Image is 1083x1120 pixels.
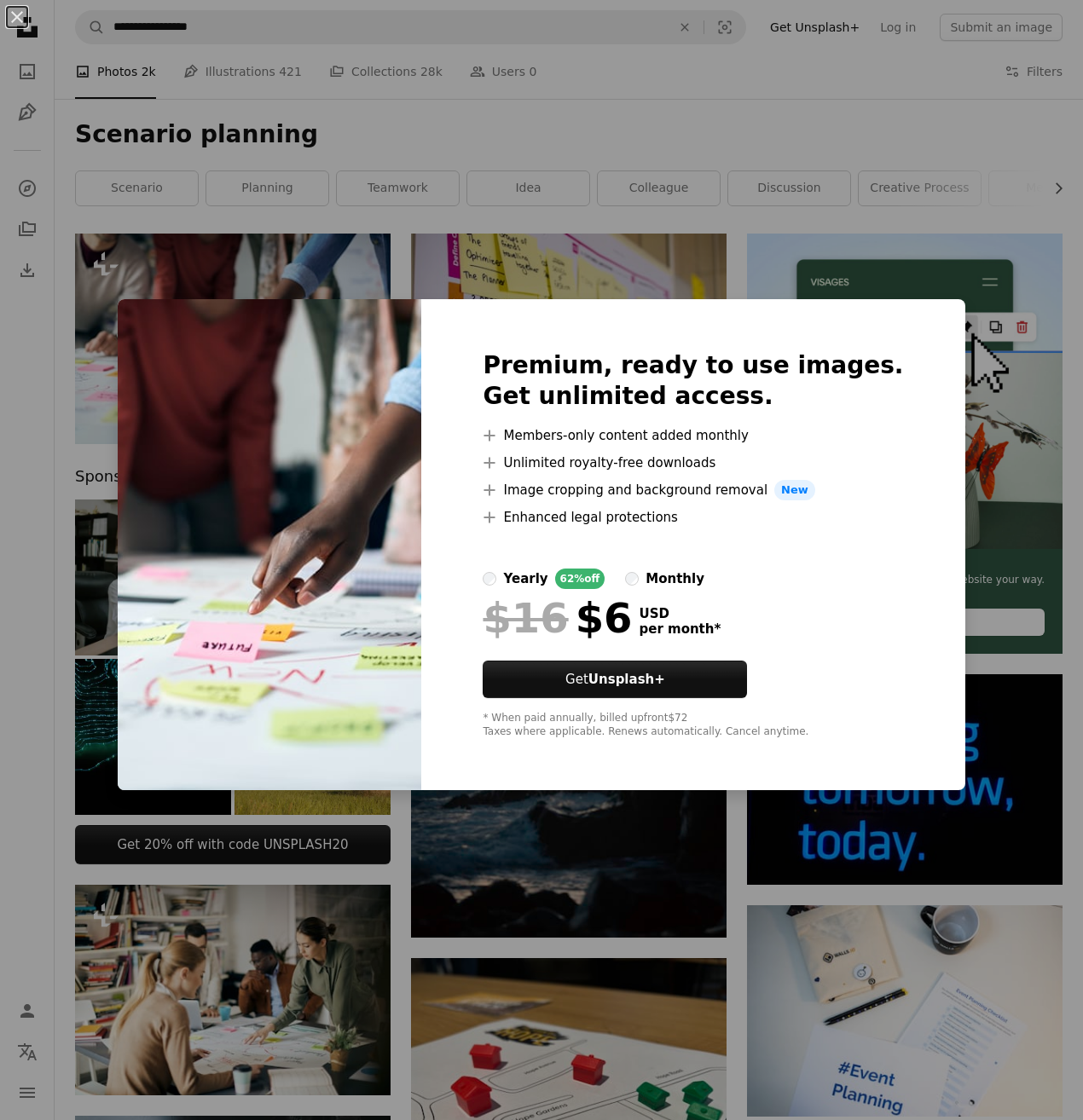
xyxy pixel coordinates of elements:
li: Enhanced legal protections [483,507,903,528]
li: Unlimited royalty-free downloads [483,453,903,473]
span: New [774,480,815,500]
button: GetUnsplash+ [483,661,747,698]
input: yearly62%off [483,572,496,586]
span: $16 [483,596,568,640]
div: yearly [503,569,547,589]
div: 62% off [555,569,605,589]
span: USD [639,606,721,621]
div: monthly [646,569,704,589]
div: * When paid annually, billed upfront $72 Taxes where applicable. Renews automatically. Cancel any... [483,712,903,739]
span: per month * [639,621,721,637]
li: Members-only content added monthly [483,425,903,446]
input: monthly [625,572,639,586]
li: Image cropping and background removal [483,480,903,500]
img: premium_photo-1661955247000-b529e946718e [118,299,421,790]
strong: Unsplash+ [588,672,665,687]
div: $6 [483,596,632,640]
h2: Premium, ready to use images. Get unlimited access. [483,350,903,412]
